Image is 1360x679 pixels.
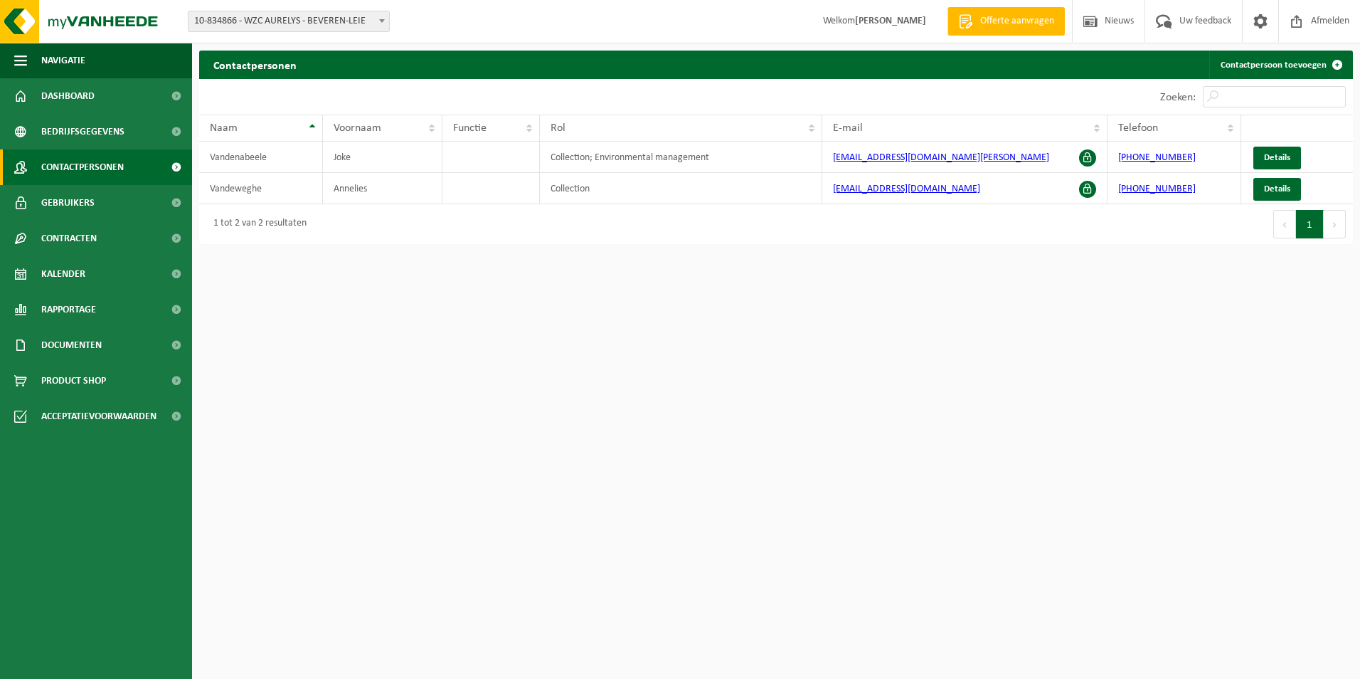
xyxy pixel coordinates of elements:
span: Contactpersonen [41,149,124,185]
div: 1 tot 2 van 2 resultaten [206,211,307,237]
span: Documenten [41,327,102,363]
span: Navigatie [41,43,85,78]
td: Vandenabeele [199,142,323,173]
span: Details [1264,153,1290,162]
a: [EMAIL_ADDRESS][DOMAIN_NAME][PERSON_NAME] [833,152,1049,163]
a: Details [1253,178,1301,201]
span: 10-834866 - WZC AURELYS - BEVEREN-LEIE [188,11,390,32]
span: Naam [210,122,238,134]
span: Gebruikers [41,185,95,221]
td: Joke [323,142,442,173]
button: 1 [1296,210,1324,238]
strong: [PERSON_NAME] [855,16,926,26]
button: Previous [1273,210,1296,238]
span: Bedrijfsgegevens [41,114,124,149]
label: Zoeken: [1160,92,1196,103]
span: 10-834866 - WZC AURELYS - BEVEREN-LEIE [188,11,389,31]
span: Details [1264,184,1290,194]
a: [PHONE_NUMBER] [1118,184,1196,194]
td: Collection; Environmental management [540,142,822,173]
span: Offerte aanvragen [977,14,1058,28]
h2: Contactpersonen [199,51,311,78]
td: Annelies [323,173,442,204]
a: [PHONE_NUMBER] [1118,152,1196,163]
td: Vandeweghe [199,173,323,204]
a: Offerte aanvragen [947,7,1065,36]
span: Product Shop [41,363,106,399]
span: Voornaam [334,122,381,134]
span: Telefoon [1118,122,1158,134]
span: E-mail [833,122,863,134]
span: Functie [453,122,487,134]
span: Contracten [41,221,97,256]
span: Rol [551,122,565,134]
a: Details [1253,147,1301,169]
a: [EMAIL_ADDRESS][DOMAIN_NAME] [833,184,980,194]
span: Rapportage [41,292,96,327]
span: Dashboard [41,78,95,114]
span: Acceptatievoorwaarden [41,399,156,434]
td: Collection [540,173,822,204]
a: Contactpersoon toevoegen [1209,51,1351,79]
button: Next [1324,210,1346,238]
span: Kalender [41,256,85,292]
